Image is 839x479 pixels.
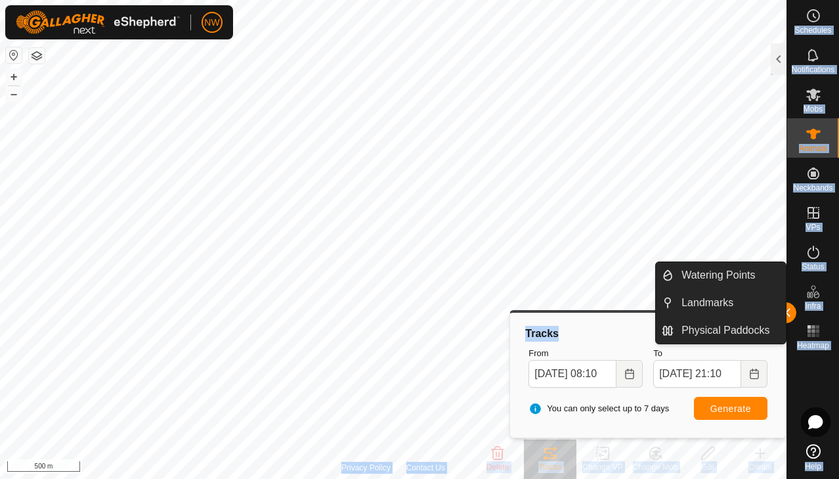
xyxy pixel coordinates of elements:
[793,184,832,192] span: Neckbands
[523,326,773,342] div: Tracks
[694,397,767,420] button: Generate
[616,360,643,388] button: Choose Date
[341,462,391,474] a: Privacy Policy
[6,69,22,85] button: +
[806,223,820,231] span: VPs
[406,462,445,474] a: Contact Us
[681,267,755,283] span: Watering Points
[710,403,751,414] span: Generate
[29,48,45,64] button: Map Layers
[656,262,786,288] li: Watering Points
[653,347,767,360] label: To
[6,86,22,102] button: –
[792,66,834,74] span: Notifications
[797,342,829,350] span: Heatmap
[794,26,831,34] span: Schedules
[681,323,769,338] span: Physical Paddocks
[799,145,827,152] span: Animals
[674,262,786,288] a: Watering Points
[6,47,22,63] button: Reset Map
[805,302,821,310] span: Infra
[16,11,180,34] img: Gallagher Logo
[741,360,767,388] button: Choose Date
[787,439,839,476] a: Help
[681,295,733,311] span: Landmarks
[804,105,823,113] span: Mobs
[802,263,824,271] span: Status
[805,463,821,470] span: Help
[528,347,643,360] label: From
[656,290,786,316] li: Landmarks
[674,317,786,344] a: Physical Paddocks
[528,402,669,415] span: You can only select up to 7 days
[204,16,219,30] span: NW
[656,317,786,344] li: Physical Paddocks
[674,290,786,316] a: Landmarks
